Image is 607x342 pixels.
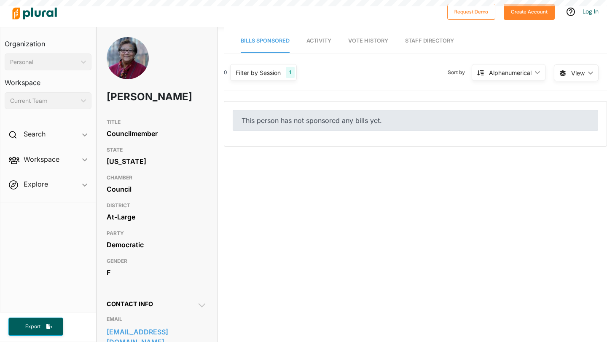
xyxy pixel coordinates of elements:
h3: GENDER [107,256,207,266]
a: Log In [583,8,599,15]
h3: PARTY [107,228,207,238]
h3: TITLE [107,117,207,127]
div: At-Large [107,211,207,223]
span: Sort by [448,69,472,76]
div: Current Team [10,96,78,105]
span: Vote History [348,37,388,44]
div: Council [107,183,207,195]
span: View [571,69,585,77]
button: Create Account [504,4,555,20]
img: Headshot of Anita Bonds [107,37,149,79]
span: Bills Sponsored [241,37,290,44]
a: Create Account [504,7,555,16]
h3: Organization [5,32,91,50]
a: Bills Sponsored [241,29,290,53]
div: This person has not sponsored any bills yet. [233,110,598,131]
h2: Search [24,129,46,139]
a: Activity [306,29,331,53]
span: Export [19,323,46,330]
div: [US_STATE] [107,155,207,168]
h3: EMAIL [107,314,207,324]
button: Request Demo [447,4,495,20]
a: Staff Directory [405,29,454,53]
div: 0 [224,69,227,76]
div: F [107,266,207,279]
h1: [PERSON_NAME] [107,84,167,110]
h3: Workspace [5,70,91,89]
h3: DISTRICT [107,200,207,211]
h3: STATE [107,145,207,155]
a: Vote History [348,29,388,53]
div: Democratic [107,238,207,251]
div: Personal [10,58,78,67]
div: Filter by Session [236,68,281,77]
div: Councilmember [107,127,207,140]
span: Contact Info [107,300,153,307]
div: 1 [286,67,295,78]
div: Alphanumerical [489,68,532,77]
a: Request Demo [447,7,495,16]
button: Export [8,318,63,336]
h3: CHAMBER [107,173,207,183]
span: Activity [306,37,331,44]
